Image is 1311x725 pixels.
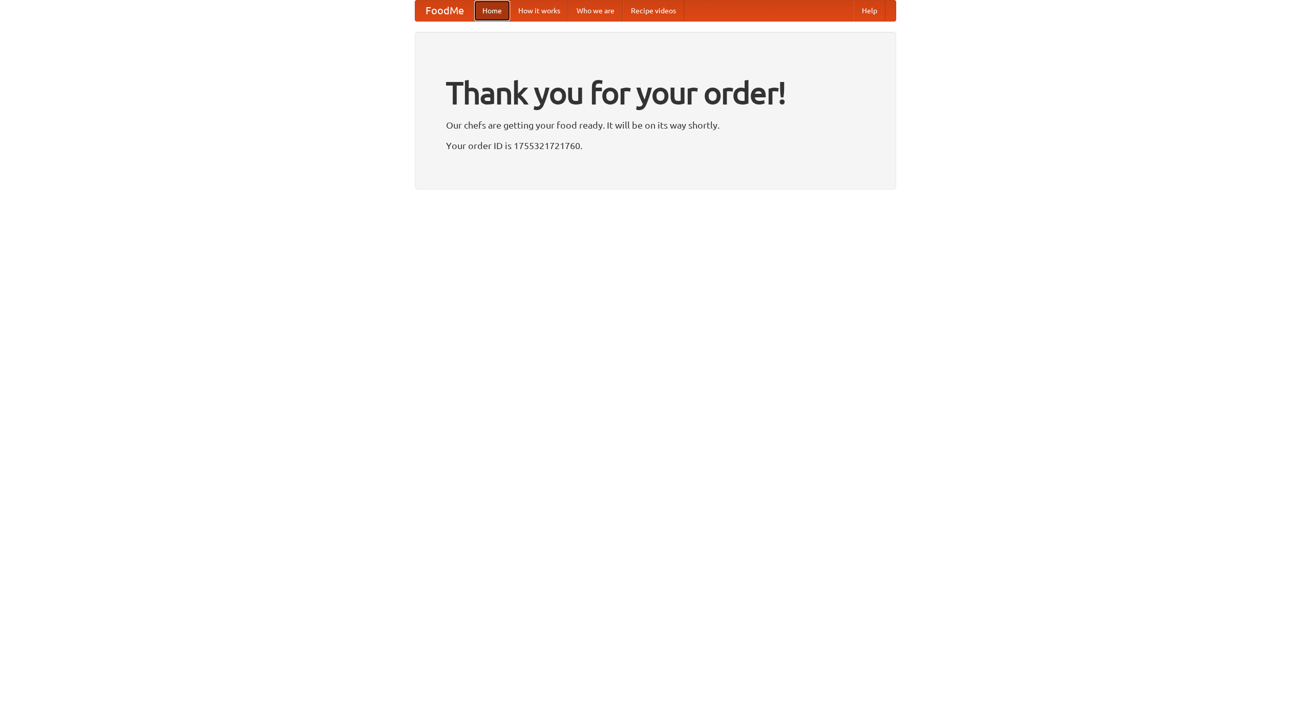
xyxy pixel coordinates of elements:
[474,1,510,21] a: Home
[568,1,623,21] a: Who we are
[623,1,684,21] a: Recipe videos
[446,68,865,117] h1: Thank you for your order!
[446,138,865,153] p: Your order ID is 1755321721760.
[446,117,865,133] p: Our chefs are getting your food ready. It will be on its way shortly.
[415,1,474,21] a: FoodMe
[510,1,568,21] a: How it works
[854,1,885,21] a: Help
